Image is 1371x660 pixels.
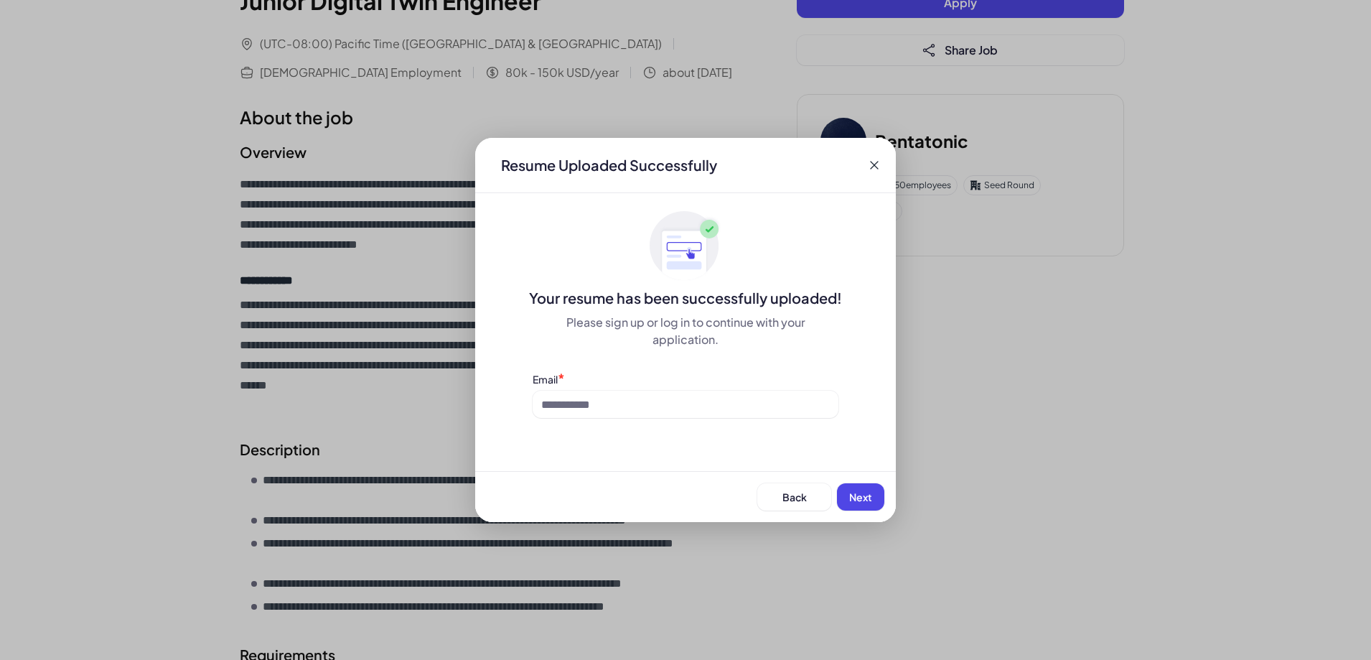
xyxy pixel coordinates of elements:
[837,483,884,511] button: Next
[650,210,721,282] img: ApplyedMaskGroup3.svg
[757,483,831,511] button: Back
[475,288,896,308] div: Your resume has been successfully uploaded!
[782,491,807,503] span: Back
[533,314,838,348] div: Please sign up or log in to continue with your application.
[490,155,729,175] div: Resume Uploaded Successfully
[533,373,558,386] label: Email
[849,491,872,503] span: Next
